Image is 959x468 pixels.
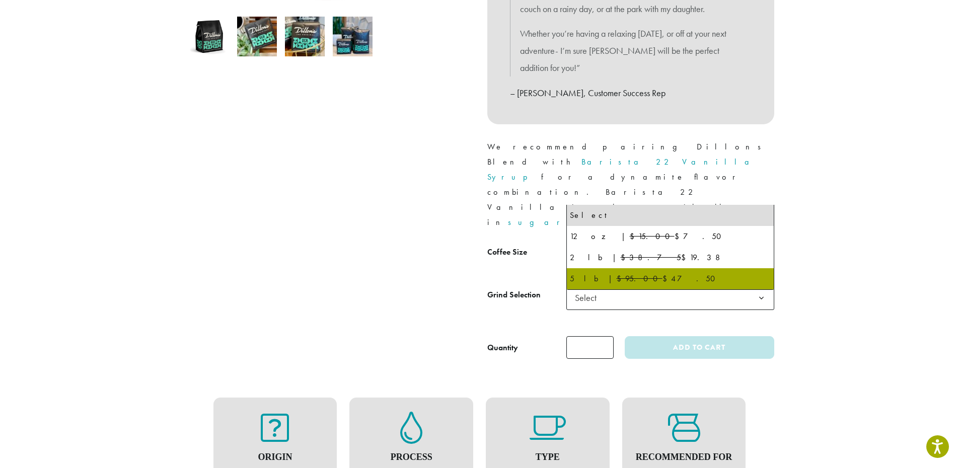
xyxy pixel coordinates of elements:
a: sugar-free [508,217,623,227]
li: Select [567,205,774,226]
label: Grind Selection [487,288,566,302]
span: Select [571,288,607,307]
h4: Type [496,452,600,463]
img: Dillons - Image 4 [333,17,373,56]
h4: Recommended For [632,452,736,463]
label: Coffee Size [487,245,566,260]
h4: Process [359,452,463,463]
div: 12 oz | $7.50 [570,229,771,244]
del: $95.00 [617,273,662,284]
del: $38.75 [621,252,681,263]
div: 2 lb | $19.38 [570,250,771,265]
button: Add to cart [625,336,774,359]
p: Whether you’re having a relaxing [DATE], or off at your next adventure- I’m sure [PERSON_NAME] wi... [520,25,742,76]
div: Quantity [487,342,518,354]
del: $15.00 [630,231,675,242]
img: Dillons - Image 2 [237,17,277,56]
div: 5 lb | $47.50 [570,271,771,286]
img: Dillons [189,17,229,56]
p: We recommend pairing Dillons Blend with for a dynamite flavor combination. Barista 22 Vanilla is ... [487,139,774,230]
h4: Origin [224,452,327,463]
img: Dillons - Image 3 [285,17,325,56]
span: Select [566,285,774,310]
a: Barista 22 Vanilla Syrup [487,157,757,182]
p: – [PERSON_NAME], Customer Success Rep [510,85,752,102]
input: Product quantity [566,336,614,359]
